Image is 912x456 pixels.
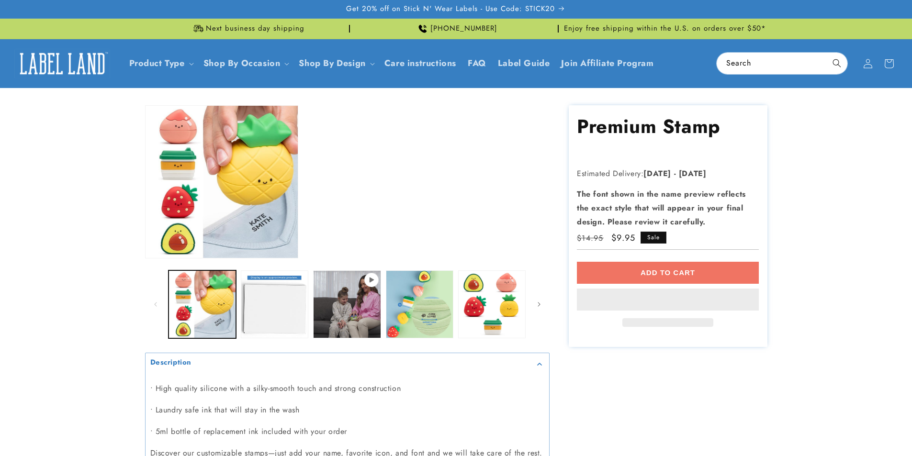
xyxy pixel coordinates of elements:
span: Get 20% off on Stick N' Wear Labels - Use Code: STICK20 [346,4,555,14]
span: $9.95 [611,232,636,245]
summary: Product Type [124,52,198,75]
a: Label Guide [492,52,556,75]
span: Shop By Occasion [203,58,281,69]
a: Label Land [11,45,114,82]
summary: Shop By Occasion [198,52,293,75]
span: Care instructions [384,58,456,69]
span: Enjoy free shipping within the U.S. on orders over $50* [564,24,766,33]
summary: Shop By Design [293,52,378,75]
strong: The font shown in the name preview reflects the exact style that will appear in your final design... [577,189,746,227]
span: Sale [641,232,666,244]
p: Estimated Delivery: [577,167,759,181]
button: Slide left [145,294,166,315]
span: Join Affiliate Program [561,58,653,69]
span: [PHONE_NUMBER] [430,24,497,33]
div: Announcement [145,19,350,39]
p: • Laundry safe ink that will stay in the wash [150,403,544,417]
a: Care instructions [379,52,462,75]
a: Shop By Design [299,57,365,69]
button: Load image 3 in gallery view [386,270,453,338]
a: Product Type [129,57,185,69]
span: Next business day shipping [206,24,304,33]
button: Load image 2 in gallery view [241,270,308,338]
strong: - [674,168,676,179]
div: Announcement [354,19,559,39]
p: • High quality silicone with a silky-smooth touch and strong construction [150,382,544,396]
span: Label Guide [498,58,550,69]
strong: [DATE] [643,168,671,179]
strong: [DATE] [679,168,707,179]
summary: Description [146,353,549,375]
button: Load image 4 in gallery view [458,270,526,338]
h1: Premium Stamp [577,114,759,139]
button: Search [826,53,847,74]
button: Play video 1 in gallery view [313,270,381,338]
span: FAQ [468,58,486,69]
button: Load image 1 in gallery view [169,270,236,338]
button: Slide right [529,294,550,315]
a: FAQ [462,52,492,75]
p: • 5ml bottle of replacement ink included with your order [150,425,544,439]
a: Join Affiliate Program [555,52,659,75]
s: $14.95 [577,233,604,244]
img: Label Land [14,49,110,78]
h2: Description [150,358,192,367]
div: Announcement [563,19,767,39]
